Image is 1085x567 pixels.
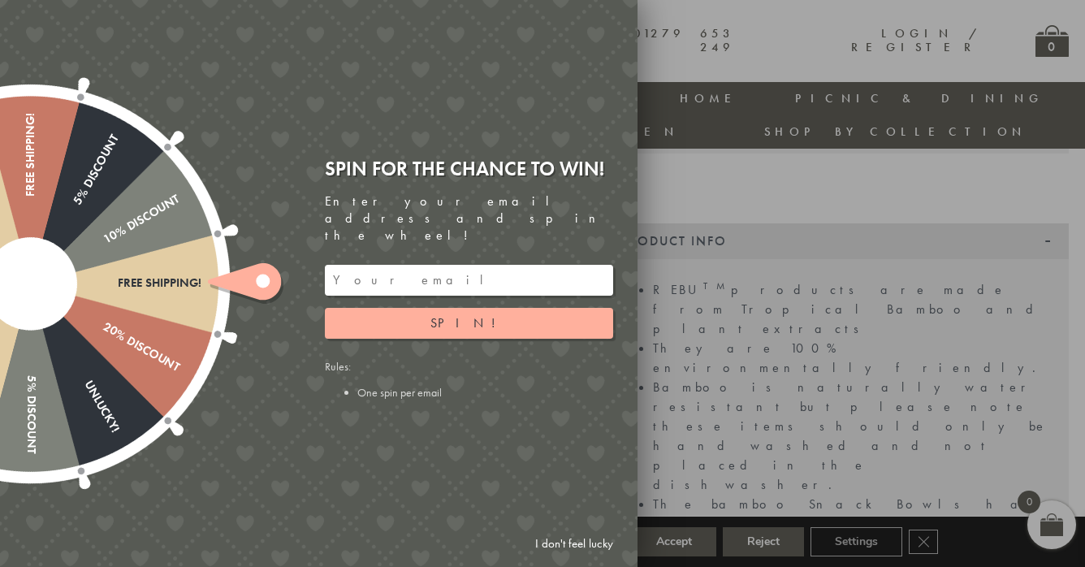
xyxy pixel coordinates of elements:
div: Enter your email address and spin the wheel! [325,193,613,244]
div: 5% Discount [24,283,37,454]
button: Spin! [325,308,613,339]
input: Your email [325,265,613,296]
div: Spin for the chance to win! [325,156,613,181]
div: 20% Discount [27,278,181,375]
li: One spin per email [357,385,613,400]
div: Free shipping! [31,276,201,290]
a: I don't feel lucky [527,529,621,559]
span: Spin! [430,314,508,331]
div: Free shipping! [24,113,37,283]
div: Rules: [325,359,613,400]
div: 10% Discount [27,193,181,290]
div: 5% Discount [24,132,122,287]
div: Unlucky! [24,280,122,435]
